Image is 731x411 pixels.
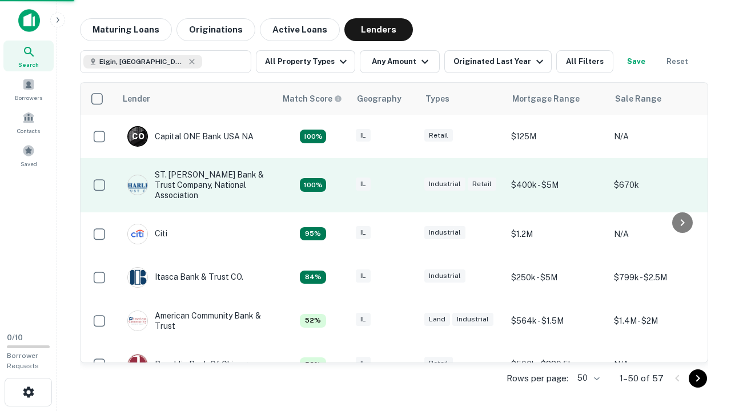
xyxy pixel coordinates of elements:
td: N/A [608,212,711,256]
td: $670k [608,158,711,212]
div: 50 [573,370,601,386]
div: IL [356,313,371,326]
td: $799k - $2.5M [608,256,711,299]
a: Search [3,41,54,71]
td: $1.2M [505,212,608,256]
div: Capitalize uses an advanced AI algorithm to match your search with the best lender. The match sco... [300,357,326,371]
div: Mortgage Range [512,92,580,106]
td: $500k - $880.5k [505,342,608,386]
span: Search [18,60,39,69]
button: Maturing Loans [80,18,172,41]
button: Any Amount [360,50,440,73]
div: Originated Last Year [453,55,547,68]
div: Lender [123,92,150,106]
a: Borrowers [3,74,54,104]
img: picture [128,175,147,195]
th: Lender [116,83,276,115]
th: Capitalize uses an advanced AI algorithm to match your search with the best lender. The match sco... [276,83,350,115]
a: Saved [3,140,54,171]
img: capitalize-icon.png [18,9,40,32]
div: American Community Bank & Trust [127,311,264,331]
div: IL [356,226,371,239]
a: Contacts [3,107,54,138]
td: N/A [608,342,711,386]
p: 1–50 of 57 [620,372,664,385]
span: Borrowers [15,93,42,102]
div: Itasca Bank & Trust CO. [127,267,243,288]
div: Capitalize uses an advanced AI algorithm to match your search with the best lender. The match sco... [283,92,342,105]
td: $400k - $5M [505,158,608,212]
span: Saved [21,159,37,168]
img: picture [128,224,147,244]
button: All Property Types [256,50,355,73]
div: Capitalize uses an advanced AI algorithm to match your search with the best lender. The match sco... [300,314,326,328]
p: C O [132,131,144,143]
span: Borrower Requests [7,352,39,370]
button: Go to next page [689,369,707,388]
div: Capitalize uses an advanced AI algorithm to match your search with the best lender. The match sco... [300,178,326,192]
span: Contacts [17,126,40,135]
div: Retail [468,178,496,191]
div: IL [356,129,371,142]
td: $125M [505,115,608,158]
h6: Match Score [283,92,340,105]
img: picture [128,268,147,287]
button: Originations [176,18,255,41]
div: Sale Range [615,92,661,106]
span: 0 / 10 [7,333,23,342]
div: Republic Bank Of Chicago [127,354,252,374]
div: Capitalize uses an advanced AI algorithm to match your search with the best lender. The match sco... [300,271,326,284]
div: IL [356,357,371,370]
div: Geography [357,92,401,106]
div: Industrial [452,313,493,326]
div: Retail [424,129,453,142]
div: IL [356,269,371,283]
div: ST. [PERSON_NAME] Bank & Trust Company, National Association [127,170,264,201]
button: All Filters [556,50,613,73]
button: Reset [659,50,696,73]
div: Types [425,92,449,106]
button: Save your search to get updates of matches that match your search criteria. [618,50,654,73]
div: Retail [424,357,453,370]
td: $250k - $5M [505,256,608,299]
th: Mortgage Range [505,83,608,115]
th: Sale Range [608,83,711,115]
button: Active Loans [260,18,340,41]
div: Industrial [424,226,465,239]
img: picture [128,354,147,374]
td: $1.4M - $2M [608,299,711,342]
th: Types [419,83,505,115]
img: picture [128,311,147,331]
div: Capitalize uses an advanced AI algorithm to match your search with the best lender. The match sco... [300,227,326,241]
div: IL [356,178,371,191]
div: Capitalize uses an advanced AI algorithm to match your search with the best lender. The match sco... [300,130,326,143]
button: Lenders [344,18,413,41]
button: Originated Last Year [444,50,552,73]
div: Land [424,313,450,326]
td: $564k - $1.5M [505,299,608,342]
div: Industrial [424,178,465,191]
div: Capital ONE Bank USA NA [127,126,254,147]
p: Rows per page: [507,372,568,385]
iframe: Chat Widget [674,283,731,338]
span: Elgin, [GEOGRAPHIC_DATA], [GEOGRAPHIC_DATA] [99,57,185,67]
td: N/A [608,115,711,158]
th: Geography [350,83,419,115]
div: Citi [127,224,167,244]
div: Industrial [424,269,465,283]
